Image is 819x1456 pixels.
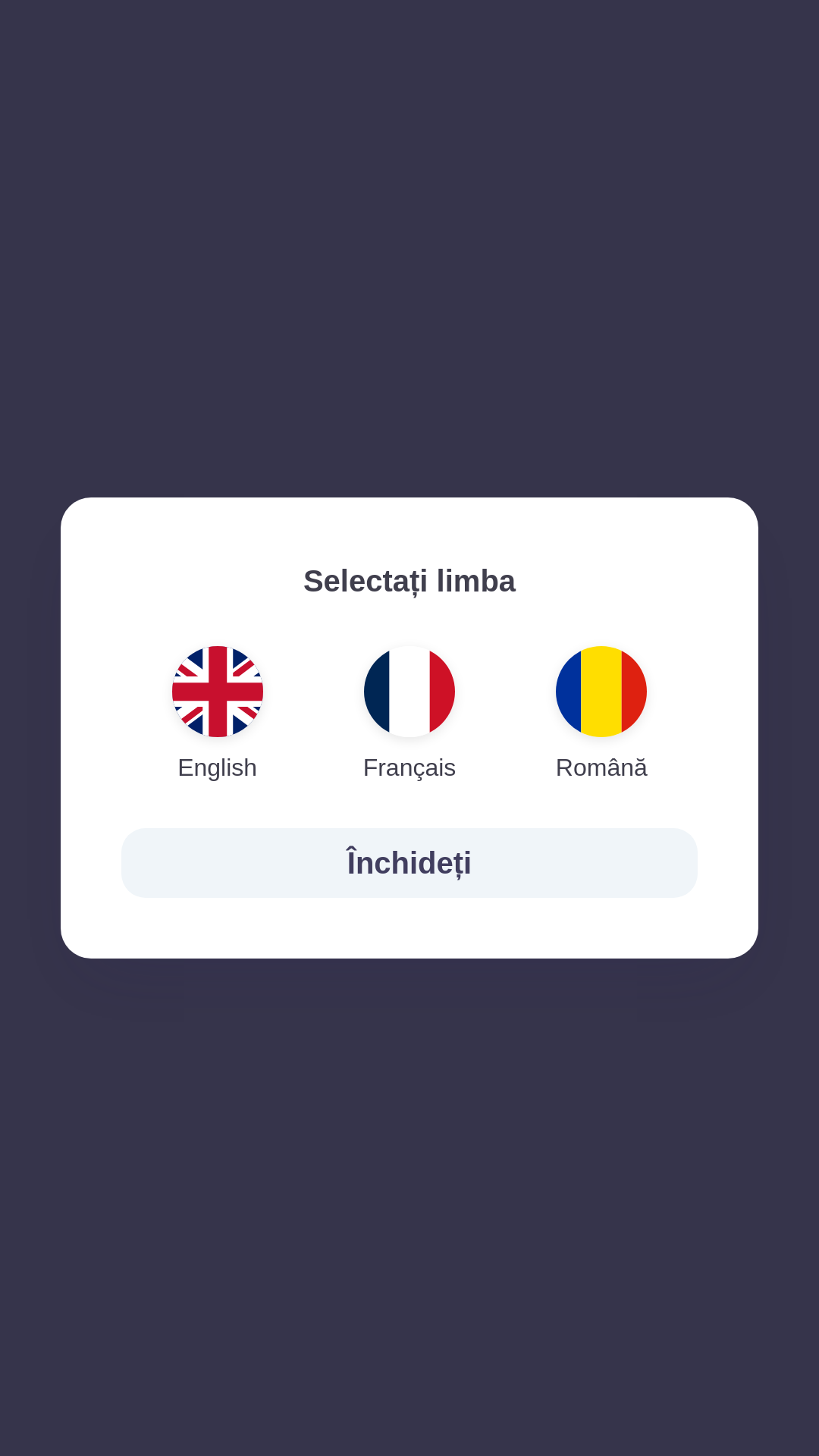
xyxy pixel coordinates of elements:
[556,646,647,737] img: ro flag
[136,634,300,798] button: English
[363,749,457,786] p: Français
[364,646,455,737] img: fr flag
[556,749,648,786] p: Română
[177,749,257,786] p: English
[519,634,684,798] button: Română
[327,634,493,798] button: Français
[121,828,698,898] button: Închideți
[172,646,263,737] img: en flag
[121,558,698,604] p: Selectați limba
